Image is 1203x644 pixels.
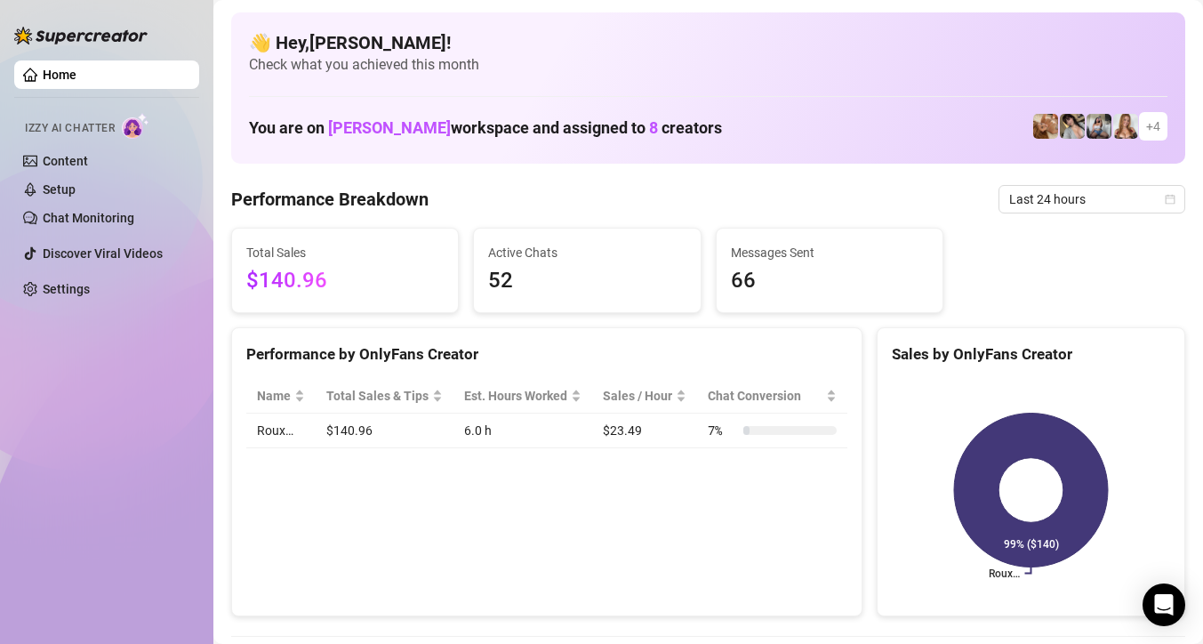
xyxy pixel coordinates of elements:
[892,342,1170,366] div: Sales by OnlyFans Creator
[25,120,115,137] span: Izzy AI Chatter
[1009,186,1175,213] span: Last 24 hours
[43,182,76,197] a: Setup
[453,414,592,448] td: 6.0 h
[316,414,453,448] td: $140.96
[731,243,928,262] span: Messages Sent
[488,243,686,262] span: Active Chats
[592,414,697,448] td: $23.49
[731,264,928,298] span: 66
[1087,114,1111,139] img: ANDREA
[257,386,291,406] span: Name
[592,379,697,414] th: Sales / Hour
[246,342,847,366] div: Performance by OnlyFans Creator
[43,154,88,168] a: Content
[603,386,672,406] span: Sales / Hour
[488,264,686,298] span: 52
[989,568,1020,580] text: Roux️‍…
[1113,114,1138,139] img: Roux
[246,414,316,448] td: Roux️‍…
[464,386,567,406] div: Est. Hours Worked
[697,379,847,414] th: Chat Conversion
[1143,584,1185,626] div: Open Intercom Messenger
[249,55,1167,75] span: Check what you achieved this month
[249,118,722,138] h1: You are on workspace and assigned to creators
[43,68,76,82] a: Home
[1060,114,1085,139] img: Raven
[246,243,444,262] span: Total Sales
[708,421,736,440] span: 7 %
[246,264,444,298] span: $140.96
[43,211,134,225] a: Chat Monitoring
[14,27,148,44] img: logo-BBDzfeDw.svg
[1165,194,1175,205] span: calendar
[708,386,822,406] span: Chat Conversion
[328,118,451,137] span: [PERSON_NAME]
[1146,117,1160,136] span: + 4
[246,379,316,414] th: Name
[122,113,149,139] img: AI Chatter
[43,246,163,261] a: Discover Viral Videos
[316,379,453,414] th: Total Sales & Tips
[249,30,1167,55] h4: 👋 Hey, [PERSON_NAME] !
[1033,114,1058,139] img: Roux️‍
[649,118,658,137] span: 8
[326,386,429,406] span: Total Sales & Tips
[43,282,90,296] a: Settings
[231,187,429,212] h4: Performance Breakdown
